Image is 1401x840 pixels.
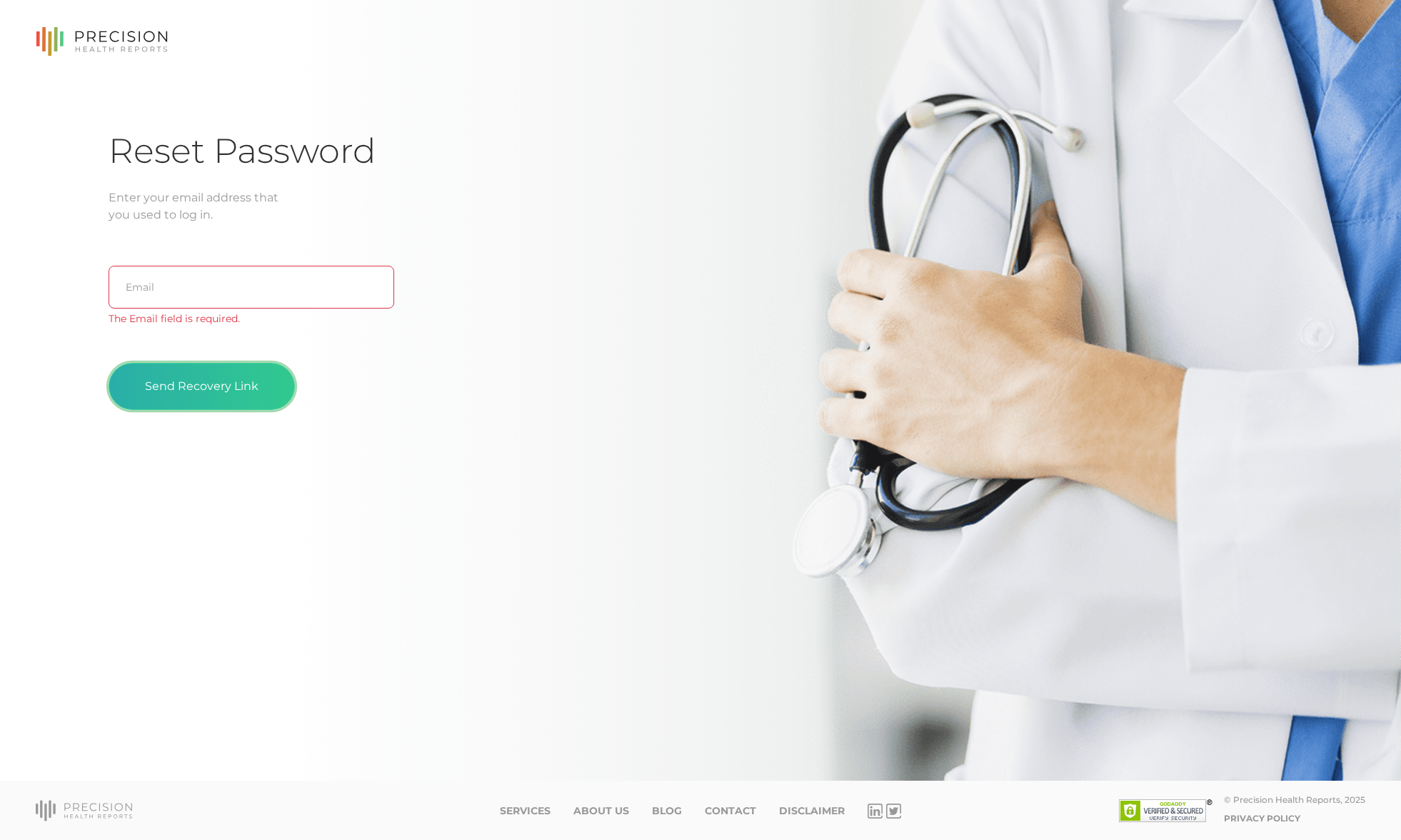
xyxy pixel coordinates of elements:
[109,266,394,309] input: Email
[1119,799,1212,822] img: SSL site seal - click to verify
[1224,813,1300,824] a: Privacy Policy
[109,363,295,410] button: Send Recovery Link
[500,805,551,817] a: Services
[573,805,629,817] a: About Us
[1224,794,1365,805] div: © Precision Health Reports, 2025
[705,805,756,817] a: Contact
[779,805,845,817] a: Disclaimer
[109,189,1292,224] p: Enter your email address that you used to log in.
[652,805,682,817] a: Blog
[109,311,394,326] div: The Email field is required.
[109,130,1292,172] h1: Reset Password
